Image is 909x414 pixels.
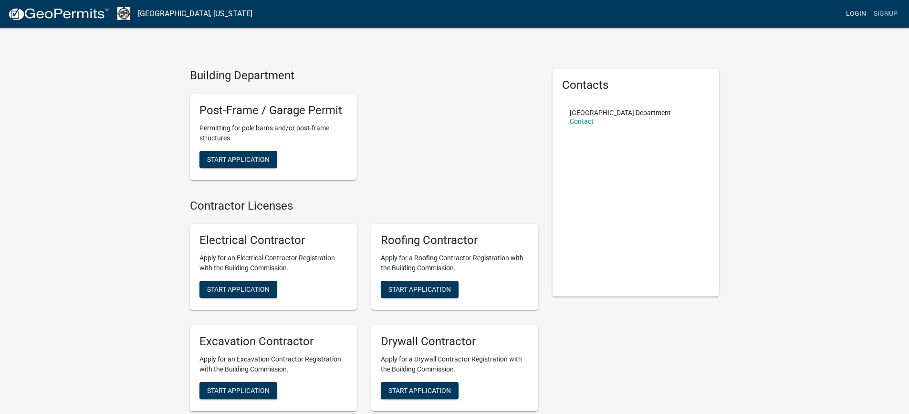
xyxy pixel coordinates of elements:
span: Start Application [388,386,451,394]
a: [GEOGRAPHIC_DATA], [US_STATE] [138,6,252,22]
a: Contact [570,117,594,125]
p: Apply for an Excavation Contractor Registration with the Building Commission. [199,354,347,374]
h5: Drywall Contractor [381,335,529,349]
button: Start Application [381,382,459,399]
h5: Post-Frame / Garage Permit [199,104,347,117]
h5: Roofing Contractor [381,234,529,247]
h4: Contractor Licenses [190,199,538,213]
button: Start Application [381,281,459,298]
h5: Contacts [562,78,710,92]
p: Apply for a Drywall Contractor Registration with the Building Commission. [381,354,529,374]
span: Start Application [207,155,270,163]
p: [GEOGRAPHIC_DATA] Department [570,109,671,116]
p: Apply for an Electrical Contractor Registration with the Building Commission. [199,253,347,273]
a: Signup [870,5,901,23]
h4: Building Department [190,69,538,83]
img: Newton County, Indiana [117,7,130,20]
button: Start Application [199,151,277,168]
span: Start Application [207,286,270,293]
p: Permitting for pole barns and/or post-frame structures [199,123,347,143]
button: Start Application [199,281,277,298]
h5: Electrical Contractor [199,234,347,247]
a: Login [842,5,870,23]
p: Apply for a Roofing Contractor Registration with the Building Commission. [381,253,529,273]
h5: Excavation Contractor [199,335,347,349]
span: Start Application [207,386,270,394]
button: Start Application [199,382,277,399]
span: Start Application [388,286,451,293]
